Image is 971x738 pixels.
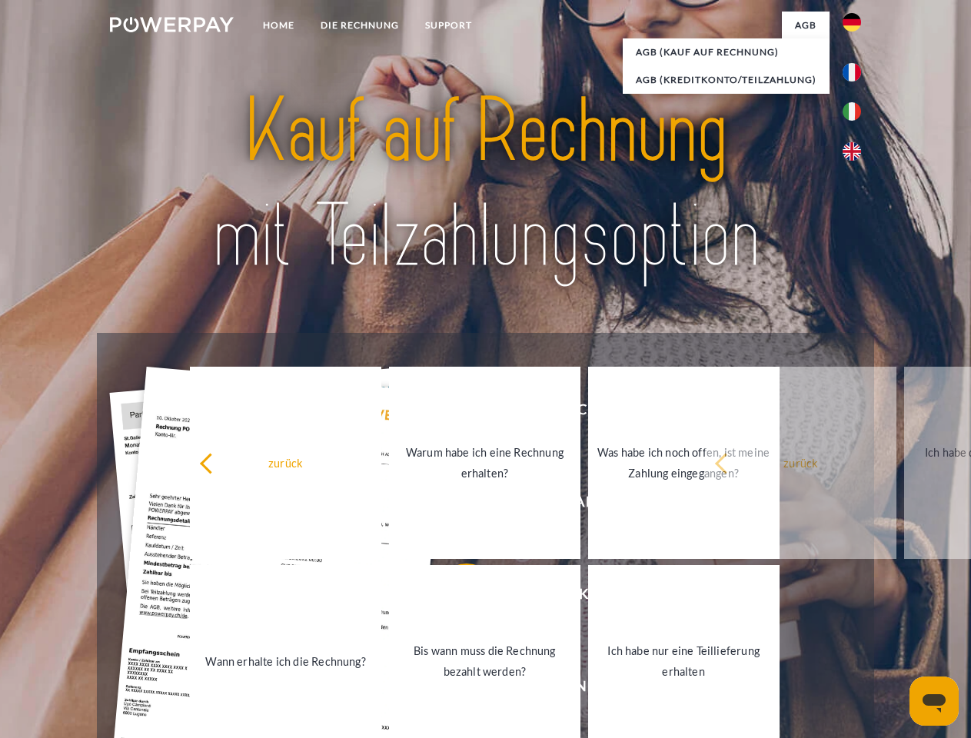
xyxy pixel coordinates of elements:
[398,640,571,682] div: Bis wann muss die Rechnung bezahlt werden?
[909,676,959,726] iframe: Schaltfläche zum Öffnen des Messaging-Fensters
[398,442,571,484] div: Warum habe ich eine Rechnung erhalten?
[147,74,824,294] img: title-powerpay_de.svg
[623,38,830,66] a: AGB (Kauf auf Rechnung)
[843,102,861,121] img: it
[110,17,234,32] img: logo-powerpay-white.svg
[199,452,372,473] div: zurück
[412,12,485,39] a: SUPPORT
[597,442,770,484] div: Was habe ich noch offen, ist meine Zahlung eingegangen?
[843,13,861,32] img: de
[308,12,412,39] a: DIE RECHNUNG
[843,142,861,161] img: en
[588,367,780,559] a: Was habe ich noch offen, ist meine Zahlung eingegangen?
[623,66,830,94] a: AGB (Kreditkonto/Teilzahlung)
[199,650,372,671] div: Wann erhalte ich die Rechnung?
[782,12,830,39] a: agb
[714,452,887,473] div: zurück
[250,12,308,39] a: Home
[843,63,861,81] img: fr
[597,640,770,682] div: Ich habe nur eine Teillieferung erhalten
